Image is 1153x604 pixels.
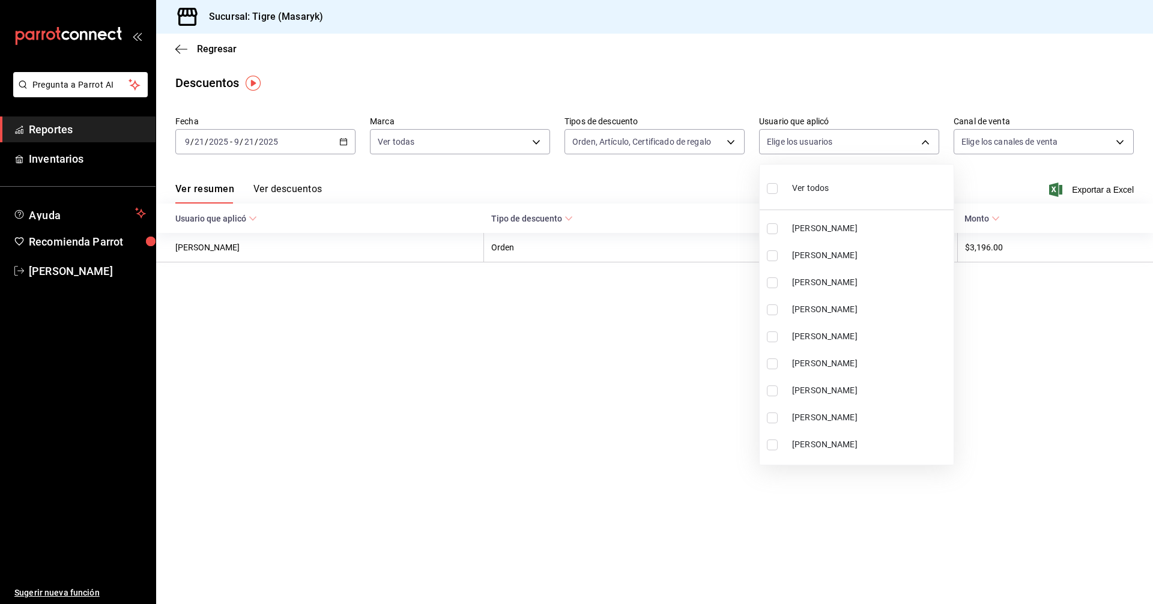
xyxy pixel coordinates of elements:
[792,330,949,343] span: [PERSON_NAME]
[792,303,949,316] span: [PERSON_NAME]
[792,411,949,424] span: [PERSON_NAME]
[792,438,949,451] span: [PERSON_NAME]
[792,276,949,289] span: [PERSON_NAME]
[246,76,261,91] img: Tooltip marker
[792,249,949,262] span: [PERSON_NAME]
[792,222,949,235] span: [PERSON_NAME]
[792,182,829,195] span: Ver todos
[792,384,949,397] span: [PERSON_NAME]
[792,357,949,370] span: [PERSON_NAME]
